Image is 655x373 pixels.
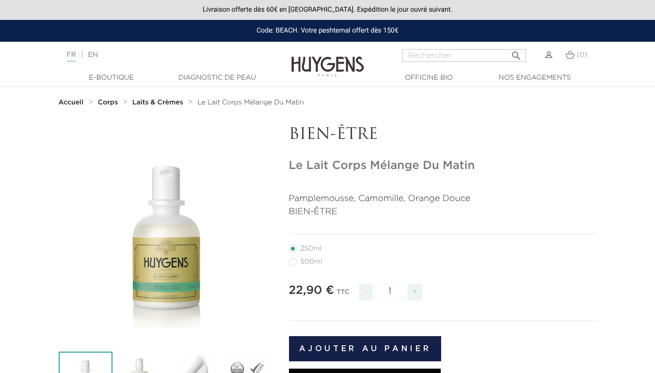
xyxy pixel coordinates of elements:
[289,245,333,253] label: 250ml
[289,285,334,296] span: 22,90 €
[402,49,526,62] input: Rechercher
[98,99,120,106] a: Corps
[67,51,76,62] a: FR
[359,284,373,301] span: -
[289,205,597,219] p: BIEN-ÊTRE
[197,99,304,106] a: Le Lait Corps Mélange Du Matin
[98,99,118,106] strong: Corps
[169,73,266,83] a: Diagnostic de peau
[486,73,583,83] a: Nos engagements
[59,99,86,106] a: Accueil
[407,284,423,301] span: +
[289,192,597,205] p: Pamplemousse, Camomille, Orange Douce
[508,46,525,59] button: 
[88,51,97,58] a: EN
[381,73,478,83] a: Officine Bio
[375,283,404,300] input: Quantité
[132,99,183,106] strong: Laits & Crèmes
[576,51,587,58] span: (0)
[197,99,304,106] span: Le Lait Corps Mélange Du Matin
[59,99,84,106] strong: Accueil
[63,73,160,83] a: E-Boutique
[289,336,442,361] button: Ajouter au panier
[62,49,266,61] div: |
[336,282,349,308] div: TTC
[289,258,334,266] label: 500ml
[132,99,186,106] a: Laits & Crèmes
[289,159,597,173] h1: Le Lait Corps Mélange Du Matin
[291,41,364,78] img: Huygens
[511,47,522,59] i: 
[289,126,597,144] p: BIEN-ÊTRE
